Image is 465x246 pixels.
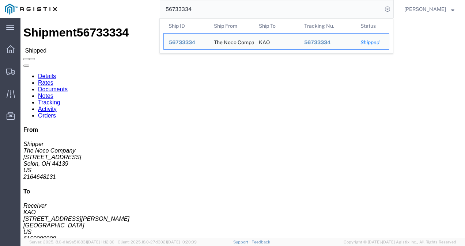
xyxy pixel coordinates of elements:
[209,19,254,33] th: Ship From
[214,34,249,49] div: The Noco Company
[160,0,382,18] input: Search for shipment number, reference number
[259,34,270,49] div: KAO
[163,19,393,53] table: Search Results
[87,240,114,244] span: [DATE] 11:12:30
[169,39,204,46] div: 56733334
[252,240,270,244] a: Feedback
[167,240,197,244] span: [DATE] 10:20:09
[254,19,299,33] th: Ship To
[404,5,446,13] span: Nathan Seeley
[299,19,356,33] th: Tracking Nu.
[5,4,57,15] img: logo
[29,240,114,244] span: Server: 2025.18.0-d1e9a510831
[118,240,197,244] span: Client: 2025.18.0-27d3021
[355,19,389,33] th: Status
[404,5,455,14] button: [PERSON_NAME]
[233,240,252,244] a: Support
[360,39,384,46] div: Shipped
[304,39,330,45] span: 56733334
[20,18,465,238] iframe: FS Legacy Container
[169,39,195,45] span: 56733334
[344,239,456,245] span: Copyright © [DATE]-[DATE] Agistix Inc., All Rights Reserved
[163,19,209,33] th: Ship ID
[304,39,351,46] div: 56733334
